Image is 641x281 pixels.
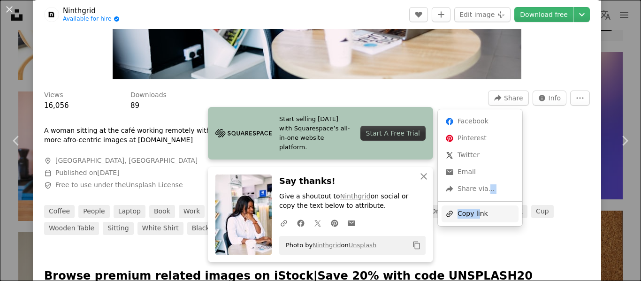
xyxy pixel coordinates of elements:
[438,109,522,226] div: Share this image
[442,130,519,147] a: Share on Pinterest
[504,91,523,105] span: Share
[442,205,519,222] div: Copy link
[442,113,519,130] a: Share on Facebook
[442,181,519,197] div: Share via...
[442,147,519,164] a: Share on Twitter
[488,91,528,106] button: Share this image
[442,164,519,181] a: Share over email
